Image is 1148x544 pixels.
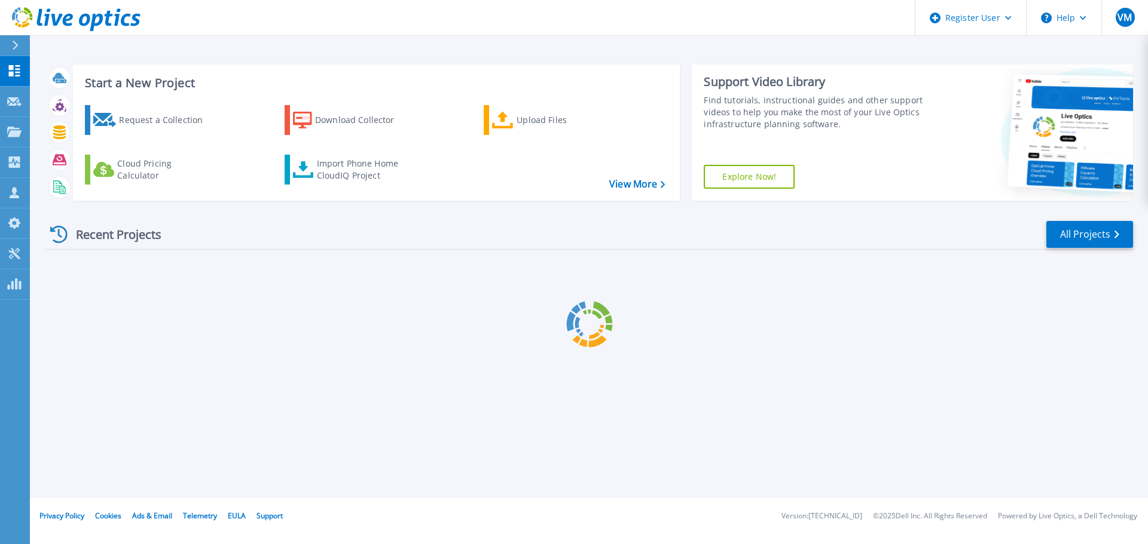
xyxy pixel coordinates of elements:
a: Upload Files [484,105,617,135]
span: VM [1118,13,1132,22]
li: Version: [TECHNICAL_ID] [781,512,862,520]
a: Request a Collection [85,105,218,135]
div: Support Video Library [704,74,929,90]
div: Find tutorials, instructional guides and other support videos to help you make the most of your L... [704,94,929,130]
div: Request a Collection [119,108,215,132]
div: Cloud Pricing Calculator [117,158,213,182]
a: EULA [228,511,246,521]
div: Upload Files [517,108,612,132]
li: © 2025 Dell Inc. All Rights Reserved [873,512,987,520]
h3: Start a New Project [85,76,665,90]
div: Download Collector [315,108,411,132]
a: Explore Now! [704,165,795,189]
a: Cloud Pricing Calculator [85,155,218,185]
a: Telemetry [183,511,217,521]
a: Ads & Email [132,511,172,521]
a: Cookies [95,511,121,521]
li: Powered by Live Optics, a Dell Technology [998,512,1137,520]
a: All Projects [1046,221,1133,248]
a: View More [609,179,665,190]
a: Privacy Policy [39,511,84,521]
a: Download Collector [285,105,418,135]
div: Import Phone Home CloudIQ Project [317,158,410,182]
div: Recent Projects [46,220,178,249]
a: Support [257,511,283,521]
